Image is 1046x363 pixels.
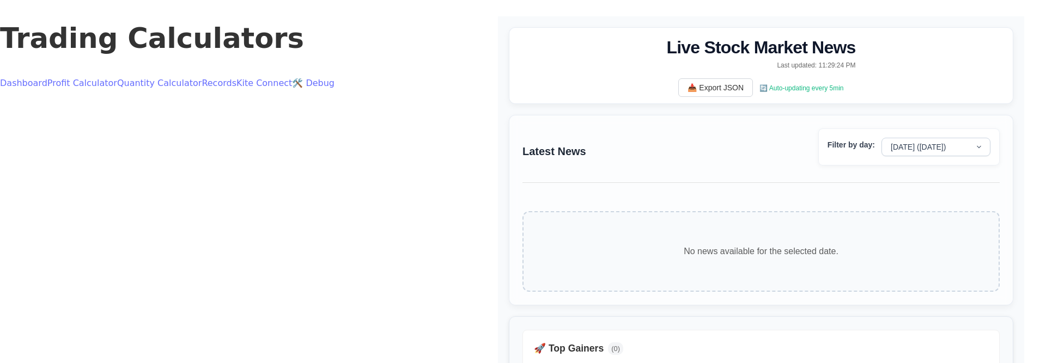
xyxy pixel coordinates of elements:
span: ( 0 ) [608,342,623,355]
a: Kite Connect [236,78,292,88]
p: Last updated: 11:29:24 PM [667,60,856,70]
label: Filter by day: [828,139,875,151]
a: Records [202,78,236,88]
p: No news available for the selected date. [545,245,977,258]
span: 🔄 Auto-updating every 5min [759,84,843,92]
button: 📥 Export JSON [678,78,753,97]
a: Quantity Calculator [117,78,202,88]
h4: 🚀 Top Gainers [534,341,604,355]
a: Profit Calculator [47,78,117,88]
a: 🛠️ Debug [292,78,335,88]
h3: Latest News [522,143,586,159]
h2: Live Stock Market News [667,34,856,60]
